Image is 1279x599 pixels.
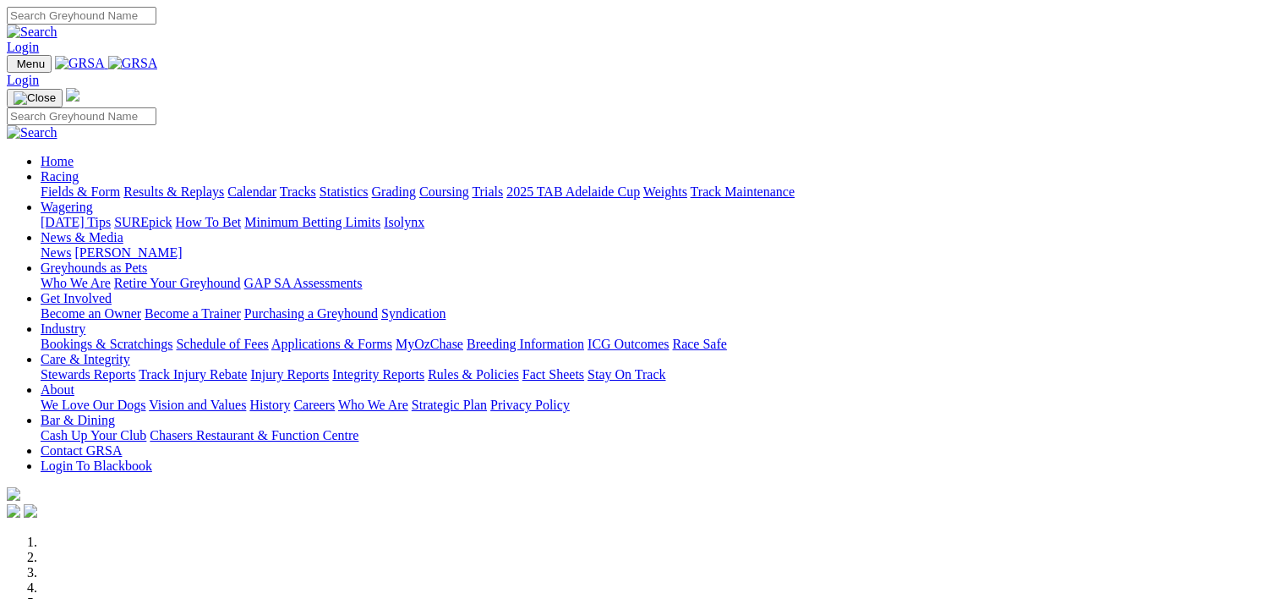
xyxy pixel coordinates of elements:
[41,291,112,305] a: Get Involved
[691,184,795,199] a: Track Maintenance
[41,428,146,442] a: Cash Up Your Club
[588,337,669,351] a: ICG Outcomes
[17,58,45,70] span: Menu
[320,184,369,199] a: Statistics
[123,184,224,199] a: Results & Replays
[280,184,316,199] a: Tracks
[55,56,105,71] img: GRSA
[7,25,57,40] img: Search
[139,367,247,382] a: Track Injury Rebate
[467,337,584,351] a: Breeding Information
[176,215,242,229] a: How To Bet
[41,337,1272,352] div: Industry
[41,276,1272,291] div: Greyhounds as Pets
[7,55,52,73] button: Toggle navigation
[522,367,584,382] a: Fact Sheets
[149,398,246,412] a: Vision and Values
[41,413,115,427] a: Bar & Dining
[41,459,152,473] a: Login To Blackbook
[428,367,519,382] a: Rules & Policies
[7,40,39,54] a: Login
[41,154,74,168] a: Home
[114,276,241,290] a: Retire Your Greyhound
[7,487,20,501] img: logo-grsa-white.png
[490,398,570,412] a: Privacy Policy
[41,169,79,184] a: Racing
[588,367,665,382] a: Stay On Track
[7,7,156,25] input: Search
[244,276,363,290] a: GAP SA Assessments
[41,398,1272,413] div: About
[381,306,445,321] a: Syndication
[396,337,463,351] a: MyOzChase
[14,91,56,105] img: Close
[249,398,290,412] a: History
[271,337,392,351] a: Applications & Forms
[41,337,172,351] a: Bookings & Scratchings
[108,56,158,71] img: GRSA
[672,337,726,351] a: Race Safe
[41,215,111,229] a: [DATE] Tips
[41,215,1272,230] div: Wagering
[419,184,469,199] a: Coursing
[41,261,147,275] a: Greyhounds as Pets
[74,245,182,260] a: [PERSON_NAME]
[472,184,503,199] a: Trials
[145,306,241,321] a: Become a Trainer
[41,398,145,412] a: We Love Our Dogs
[66,88,79,102] img: logo-grsa-white.png
[643,184,687,199] a: Weights
[41,230,123,245] a: News & Media
[506,184,640,199] a: 2025 TAB Adelaide Cup
[227,184,276,199] a: Calendar
[41,367,135,382] a: Stewards Reports
[7,107,156,125] input: Search
[338,398,408,412] a: Who We Are
[41,245,71,260] a: News
[7,125,57,140] img: Search
[412,398,487,412] a: Strategic Plan
[41,321,85,336] a: Industry
[41,428,1272,443] div: Bar & Dining
[250,367,329,382] a: Injury Reports
[332,367,424,382] a: Integrity Reports
[7,73,39,87] a: Login
[41,443,122,458] a: Contact GRSA
[150,428,358,442] a: Chasers Restaurant & Function Centre
[244,306,378,321] a: Purchasing a Greyhound
[293,398,335,412] a: Careers
[7,89,63,107] button: Toggle navigation
[24,504,37,518] img: twitter.svg
[41,184,120,199] a: Fields & Form
[41,306,1272,321] div: Get Involved
[372,184,416,199] a: Grading
[41,245,1272,261] div: News & Media
[41,306,141,321] a: Become an Owner
[114,215,172,229] a: SUREpick
[41,184,1272,200] div: Racing
[176,337,268,351] a: Schedule of Fees
[7,504,20,518] img: facebook.svg
[384,215,424,229] a: Isolynx
[41,200,93,214] a: Wagering
[41,382,74,397] a: About
[41,367,1272,382] div: Care & Integrity
[244,215,380,229] a: Minimum Betting Limits
[41,276,111,290] a: Who We Are
[41,352,130,366] a: Care & Integrity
